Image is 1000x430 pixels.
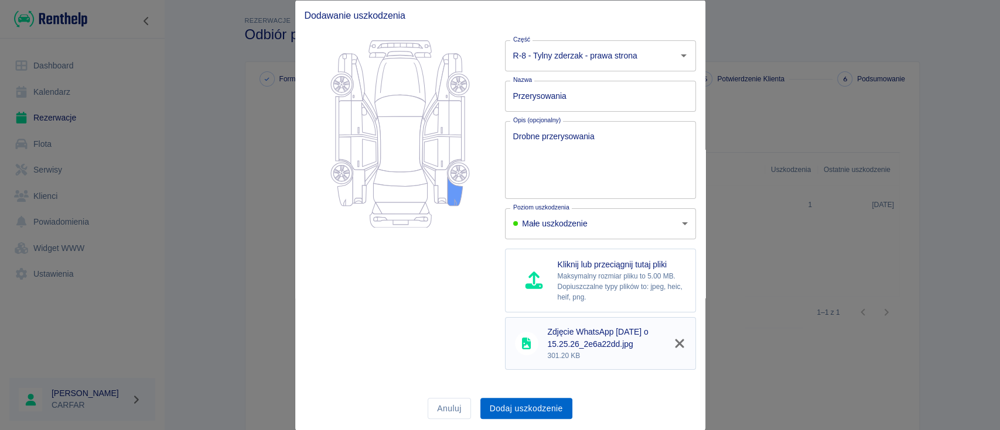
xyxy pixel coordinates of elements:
label: Nazwa [513,75,532,84]
textarea: Drobne przerysowania [513,130,688,189]
button: Anuluj [428,397,470,419]
p: 301.20 KB [548,350,667,360]
label: Poziom uszkodzenia [513,202,569,211]
button: Dodaj uszkodzenie [480,397,572,419]
p: Kliknij lub przeciągnij tutaj pliki [558,258,686,270]
p: Maksymalny rozmiar pliku to 5.00 MB. [558,270,686,281]
label: Opis (opcjonalny) [513,115,561,124]
div: Małe uszkodzenie [513,218,677,229]
p: Dopiuszczalne typy plików to: jpeg, heic, heif, png. [558,281,686,302]
span: Zdjęcie WhatsApp [DATE] o 15.25.26_2e6a22dd.jpg [548,325,667,350]
button: Otwórz [675,47,692,64]
span: Dodawanie uszkodzenia [305,9,696,21]
label: Część [513,35,530,43]
button: Usuń z kolejki [666,331,693,355]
